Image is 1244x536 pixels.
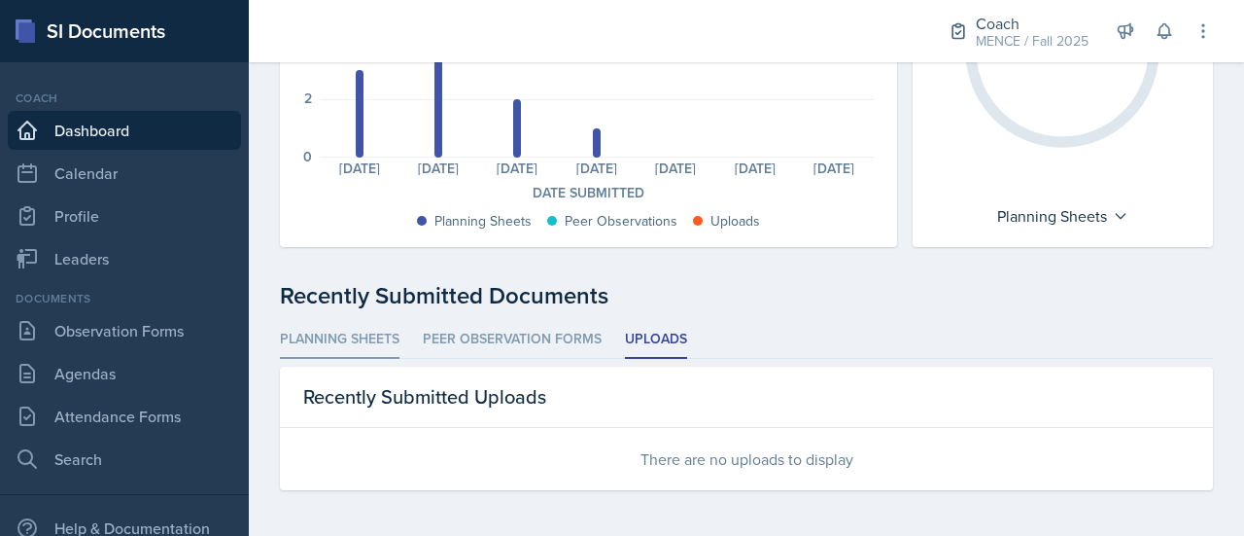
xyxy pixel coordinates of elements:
div: 0 [303,150,312,163]
div: [DATE] [557,161,636,175]
div: [DATE] [794,161,873,175]
div: Peer Observations [565,211,677,232]
div: Recently Submitted Uploads [280,367,1213,428]
div: Uploads [710,211,760,232]
div: [DATE] [398,161,477,175]
a: Profile [8,197,241,235]
div: There are no uploads to display [280,428,1213,490]
div: Coach [976,12,1088,35]
li: Planning Sheets [280,321,399,359]
div: Date Submitted [303,183,874,203]
a: Calendar [8,154,241,193]
div: 2 [304,91,312,105]
a: Agendas [8,354,241,393]
a: Search [8,440,241,479]
div: Recently Submitted Documents [280,278,1213,313]
a: Leaders [8,239,241,278]
div: [DATE] [320,161,398,175]
div: Planning Sheets [434,211,532,232]
div: Coach [8,89,241,107]
a: Attendance Forms [8,397,241,436]
div: [DATE] [637,161,715,175]
div: Documents [8,290,241,307]
div: [DATE] [715,161,794,175]
div: Planning Sheets [987,200,1138,232]
li: Peer Observation Forms [423,321,602,359]
a: Dashboard [8,111,241,150]
text: 14% [1032,23,1092,74]
div: MENCE / Fall 2025 [976,31,1088,52]
li: Uploads [625,321,687,359]
div: [DATE] [478,161,557,175]
a: Observation Forms [8,311,241,350]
